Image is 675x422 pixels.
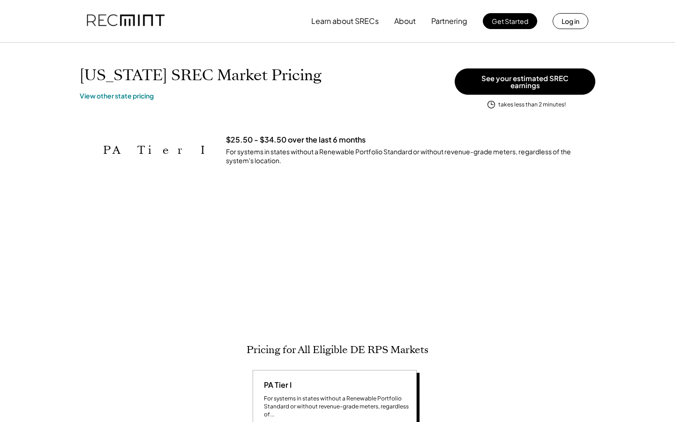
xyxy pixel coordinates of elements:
div: takes less than 2 minutes! [498,101,566,109]
button: About [394,12,416,30]
button: Learn about SRECs [311,12,379,30]
a: View other state pricing [80,91,154,101]
div: For systems in states without a Renewable Portfolio Standard or without revenue-grade meters, reg... [264,395,409,418]
h2: PA Tier I [103,143,212,157]
img: recmint-logotype%403x.png [87,5,165,37]
button: Log in [553,13,588,29]
div: For systems in states without a Renewable Portfolio Standard or without revenue-grade meters, reg... [226,147,595,166]
div: PA Tier I [260,380,292,390]
h1: [US_STATE] SREC Market Pricing [80,66,322,84]
h3: $25.50 - $34.50 over the last 6 months [226,135,366,145]
button: Partnering [431,12,467,30]
button: Get Started [483,13,537,29]
h2: Pricing for All Eligible DE RPS Markets [247,344,428,356]
button: See your estimated SREC earnings [455,68,595,95]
